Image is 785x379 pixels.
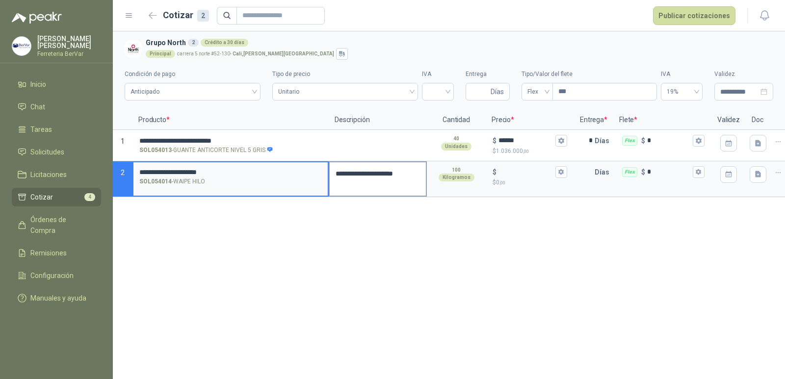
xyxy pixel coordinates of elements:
p: Doc [746,110,770,130]
div: 2 [188,39,199,47]
p: - GUANTE ANTICORTE NIVEL 5 GRIS [139,146,273,155]
label: IVA [661,70,703,79]
p: $ [641,167,645,177]
input: SOL054013-GUANTE ANTICORTE NIVEL 5 GRIS [139,137,322,145]
button: $$1.036.000,00 [555,135,567,147]
h2: Cotizar [163,8,209,22]
a: Chat [12,98,101,116]
label: Entrega [466,70,510,79]
span: ,00 [499,180,505,185]
span: Flex [527,84,547,99]
p: $ [493,178,567,187]
span: Órdenes de Compra [30,214,92,236]
input: SOL054014-WAIPE HILO [139,169,322,176]
p: $ [493,135,497,146]
span: 0 [496,179,505,186]
a: Manuales y ayuda [12,289,101,307]
strong: Cali , [PERSON_NAME][GEOGRAPHIC_DATA] [233,51,334,56]
p: Producto [132,110,329,130]
div: Flex [622,136,637,146]
p: Días [595,131,613,151]
img: Logo peakr [12,12,62,24]
p: Precio [486,110,574,130]
p: - WAIPE HILO [139,177,205,186]
span: 19% [667,84,697,99]
button: Publicar cotizaciones [653,6,735,25]
p: $ [641,135,645,146]
input: $$0,00 [498,168,553,176]
label: Tipo de precio [272,70,418,79]
button: $$0,00 [555,166,567,178]
label: Tipo/Valor del flete [522,70,657,79]
p: Días [595,162,613,182]
strong: SOL054014 [139,177,172,186]
img: Company Logo [125,40,142,57]
span: Configuración [30,270,74,281]
a: Remisiones [12,244,101,262]
input: Flex $ [647,168,691,176]
div: 2 [197,10,209,22]
a: Solicitudes [12,143,101,161]
p: Descripción [329,110,427,130]
p: $ [493,167,497,177]
label: Validez [714,70,773,79]
button: Flex $ [693,135,705,147]
div: Principal [146,50,175,58]
p: Cantidad [427,110,486,130]
span: Tareas [30,124,52,135]
strong: SOL054013 [139,146,172,155]
a: Órdenes de Compra [12,210,101,240]
div: Kilogramos [439,174,474,181]
span: 1 [121,137,125,145]
img: Company Logo [12,37,31,55]
span: Días [491,83,504,100]
span: Manuales y ayuda [30,293,86,303]
span: Licitaciones [30,169,67,180]
span: Anticipado [131,84,255,99]
span: 4 [84,193,95,201]
span: Solicitudes [30,147,64,157]
div: Crédito a 30 días [201,39,248,47]
p: 40 [453,135,459,143]
input: Flex $ [647,137,691,144]
a: Licitaciones [12,165,101,184]
span: Cotizar [30,192,53,202]
div: Flex [622,167,637,177]
span: Inicio [30,79,46,90]
p: $ [493,147,567,156]
p: [PERSON_NAME] [PERSON_NAME] [37,35,101,49]
p: Entrega [574,110,613,130]
span: 2 [121,169,125,177]
span: Chat [30,101,45,112]
a: Tareas [12,120,101,139]
span: Unitario [278,84,412,99]
input: $$1.036.000,00 [498,137,553,144]
span: 1.036.000 [496,148,529,154]
div: Unidades [441,143,471,151]
button: Flex $ [693,166,705,178]
span: Remisiones [30,248,67,258]
a: Cotizar4 [12,188,101,206]
p: 100 [452,166,461,174]
p: carrera 5 norte #52-130 - [177,51,334,56]
span: ,00 [523,149,529,154]
p: Ferreteria BerVar [37,51,101,57]
label: Condición de pago [125,70,261,79]
a: Inicio [12,75,101,94]
a: Configuración [12,266,101,285]
h3: Grupo North [146,37,769,48]
p: Flete [613,110,711,130]
p: Validez [711,110,746,130]
label: IVA [422,70,454,79]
